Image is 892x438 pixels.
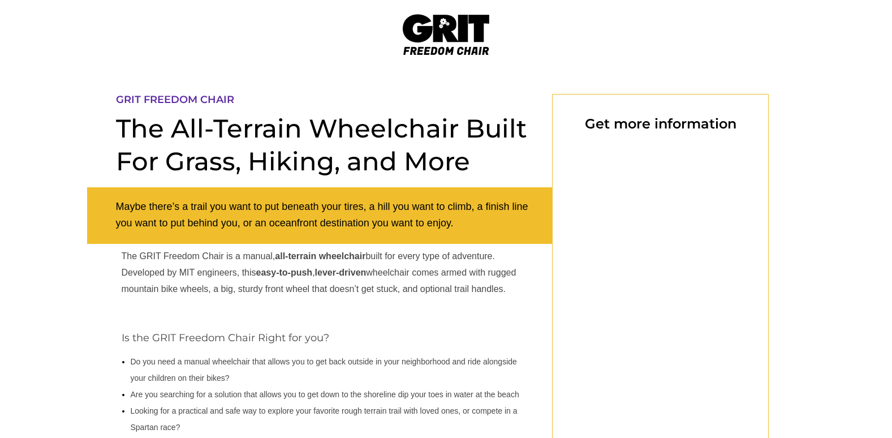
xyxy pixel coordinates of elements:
[131,406,518,432] span: Looking for a practical and safe way to explore your favorite rough terrain trail with loved ones...
[315,268,367,277] strong: lever-driven
[122,251,516,294] span: The GRIT Freedom Chair is a manual, built for every type of adventure. Developed by MIT engineers...
[116,201,528,229] span: Maybe there’s a trail you want to put beneath your tires, a hill you want to climb, a finish line...
[131,357,517,383] span: Do you need a manual wheelchair that allows you to get back outside in your neighborhood and ride...
[275,251,365,261] strong: all-terrain wheelchair
[585,115,736,132] span: Get more information
[256,268,313,277] strong: easy-to-push
[131,390,519,399] span: Are you searching for a solution that allows you to get down to the shoreline dip your toes in wa...
[122,332,329,344] span: Is the GRIT Freedom Chair Right for you?
[116,113,527,177] span: The All-Terrain Wheelchair Built For Grass, Hiking, and More
[116,93,234,106] span: GRIT FREEDOM CHAIR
